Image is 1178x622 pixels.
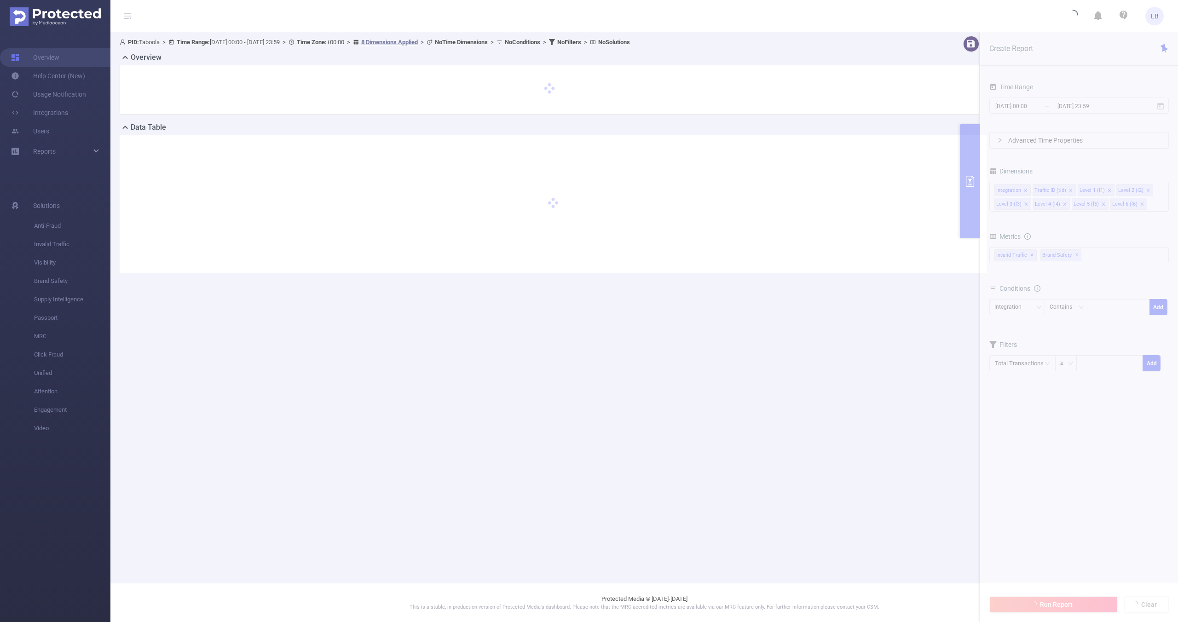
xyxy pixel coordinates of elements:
[160,39,168,46] span: >
[10,7,101,26] img: Protected Media
[34,382,110,401] span: Attention
[110,583,1178,622] footer: Protected Media © [DATE]-[DATE]
[581,39,590,46] span: >
[120,39,630,46] span: Taboola [DATE] 00:00 - [DATE] 23:59 +00:00
[11,122,49,140] a: Users
[361,39,418,46] u: 8 Dimensions Applied
[34,309,110,327] span: Passport
[131,122,166,133] h2: Data Table
[34,253,110,272] span: Visibility
[33,148,56,155] span: Reports
[120,39,128,45] i: icon: user
[11,48,59,67] a: Overview
[34,401,110,419] span: Engagement
[34,327,110,346] span: MRC
[297,39,327,46] b: Time Zone:
[34,364,110,382] span: Unified
[280,39,289,46] span: >
[418,39,427,46] span: >
[133,604,1155,611] p: This is a stable, in production version of Protected Media's dashboard. Please note that the MRC ...
[33,196,60,215] span: Solutions
[34,217,110,235] span: Anti-Fraud
[11,85,86,104] a: Usage Notification
[34,235,110,253] span: Invalid Traffic
[344,39,353,46] span: >
[505,39,540,46] b: No Conditions
[1151,7,1159,25] span: LB
[128,39,139,46] b: PID:
[34,290,110,309] span: Supply Intelligence
[598,39,630,46] b: No Solutions
[34,346,110,364] span: Click Fraud
[435,39,488,46] b: No Time Dimensions
[131,52,162,63] h2: Overview
[34,272,110,290] span: Brand Safety
[11,104,68,122] a: Integrations
[488,39,497,46] span: >
[540,39,549,46] span: >
[34,419,110,438] span: Video
[33,142,56,161] a: Reports
[557,39,581,46] b: No Filters
[177,39,210,46] b: Time Range:
[11,67,85,85] a: Help Center (New)
[1067,10,1078,23] i: icon: loading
